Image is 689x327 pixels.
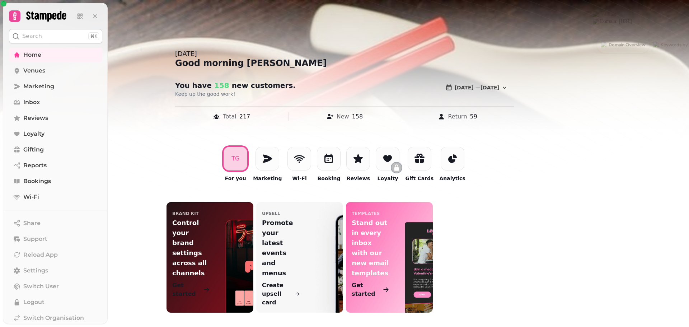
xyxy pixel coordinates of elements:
[262,218,300,278] p: Promote your latest events and menus
[9,190,102,204] a: Wi-Fi
[88,32,99,40] div: ⌘K
[23,193,39,201] span: Wi-Fi
[23,145,44,154] span: Gifting
[22,32,42,41] p: Search
[9,29,102,43] button: Search⌘K
[71,42,77,47] img: tab_keywords_by_traffic_grey.svg
[175,57,514,69] div: Good morning [PERSON_NAME]
[23,282,59,291] span: Switch User
[352,218,389,278] p: Stand out in every inbox with our new email templates
[212,81,229,90] span: 158
[23,235,47,243] span: Support
[9,279,102,294] button: Switch User
[172,281,202,298] p: Get started
[23,51,41,59] span: Home
[9,216,102,230] button: Share
[405,175,433,182] p: Gift Cards
[262,281,294,307] p: Create upsell card
[27,42,64,47] div: Domain Overview
[175,49,514,59] div: [DATE]
[352,281,381,298] p: Get started
[23,130,44,138] span: Loyalty
[225,175,246,182] p: For you
[346,202,433,313] a: templatesStand out in every inbox with our new email templatesGet started
[317,175,340,182] p: Booking
[23,66,45,75] span: Venues
[378,175,398,182] p: Loyalty
[20,11,35,17] div: v 4.0.24
[352,211,380,216] p: templates
[9,311,102,325] a: Switch Organisation
[9,111,102,125] a: Reviews
[9,295,102,309] button: Logout
[23,82,54,91] span: Marketing
[9,158,102,173] a: Reports
[23,177,51,186] span: Bookings
[167,202,253,313] a: Brand KitControl your brand settings across all channelsGet started
[9,48,102,62] a: Home
[292,175,306,182] p: Wi-Fi
[440,80,514,95] button: [DATE] —[DATE]
[23,314,84,322] span: Switch Organisation
[172,211,199,216] p: Brand Kit
[9,248,102,262] button: Reload App
[9,232,102,246] button: Support
[23,98,40,107] span: Inbox
[455,85,500,90] span: [DATE] — [DATE]
[11,19,17,24] img: website_grey.svg
[9,127,102,141] a: Loyalty
[9,174,102,188] a: Bookings
[19,42,25,47] img: tab_domain_overview_orange.svg
[9,143,102,157] a: Gifting
[11,11,17,17] img: logo_orange.svg
[23,114,48,122] span: Reviews
[9,64,102,78] a: Venues
[175,90,359,98] p: Keep up the good work!
[23,219,41,228] span: Share
[23,251,58,259] span: Reload App
[253,175,282,182] p: Marketing
[9,95,102,109] a: Inbox
[347,175,370,182] p: Reviews
[79,42,121,47] div: Keywords by Traffic
[439,175,465,182] p: Analytics
[23,266,48,275] span: Settings
[23,161,47,170] span: Reports
[175,80,313,90] h2: You have new customer s .
[256,202,343,313] a: upsellPromote your latest events and menusCreate upsell card
[9,79,102,94] a: Marketing
[19,19,51,24] div: Domain: [URL]
[172,218,210,278] p: Control your brand settings across all channels
[9,263,102,278] a: Settings
[231,154,239,163] div: T G
[23,298,44,307] span: Logout
[262,211,280,216] p: upsell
